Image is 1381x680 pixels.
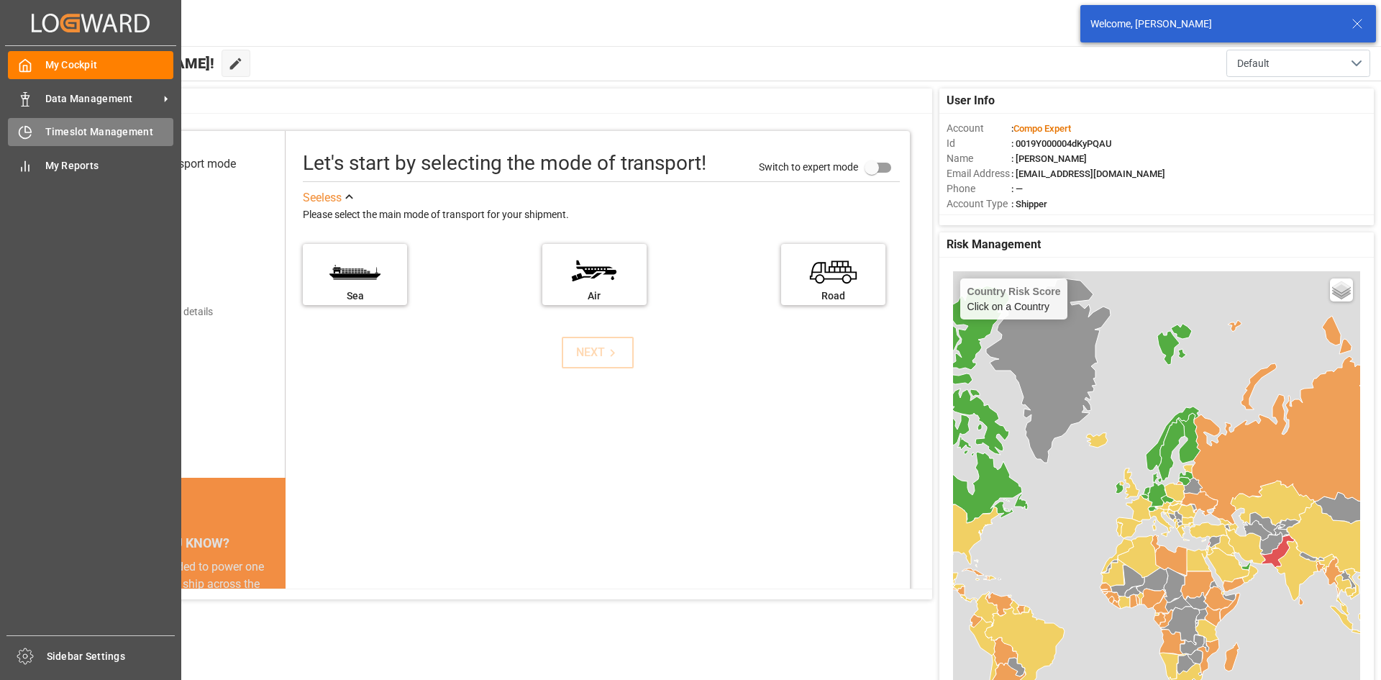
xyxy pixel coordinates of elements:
span: Phone [947,181,1011,196]
a: My Cockpit [8,51,173,79]
span: Account [947,121,1011,136]
span: Default [1237,56,1270,71]
span: User Info [947,92,995,109]
div: DID YOU KNOW? [78,528,286,558]
span: : [EMAIL_ADDRESS][DOMAIN_NAME] [1011,168,1165,179]
div: Please select the main mode of transport for your shipment. [303,207,900,224]
div: The energy needed to power one large container ship across the ocean in a single day is the same ... [95,558,268,662]
span: Account Type [947,196,1011,212]
span: Name [947,151,1011,166]
span: : 0019Y000004dKyPQAU [1011,138,1112,149]
div: Sea [310,289,400,304]
div: Road [788,289,878,304]
a: My Reports [8,151,173,179]
button: next slide / item [265,558,286,679]
span: My Cockpit [45,58,174,73]
span: Email Address [947,166,1011,181]
h4: Country Risk Score [967,286,1061,297]
a: Timeslot Management [8,118,173,146]
div: See less [303,189,342,207]
span: Risk Management [947,236,1041,253]
span: : [PERSON_NAME] [1011,153,1087,164]
span: : — [1011,183,1023,194]
span: Timeslot Management [45,124,174,140]
span: Hello [PERSON_NAME]! [60,50,214,77]
span: Compo Expert [1013,123,1071,134]
div: Let's start by selecting the mode of transport! [303,148,706,178]
div: Air [550,289,639,304]
a: Layers [1330,278,1353,302]
span: Id [947,136,1011,151]
span: Switch to expert mode [759,160,858,172]
span: Sidebar Settings [47,649,176,664]
span: : Shipper [1011,199,1047,209]
div: Click on a Country [967,286,1061,312]
button: NEXT [562,337,634,368]
div: Welcome, [PERSON_NAME] [1090,17,1338,32]
button: open menu [1226,50,1370,77]
span: : [1011,123,1071,134]
span: Data Management [45,91,159,106]
span: My Reports [45,158,174,173]
div: NEXT [576,344,620,361]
